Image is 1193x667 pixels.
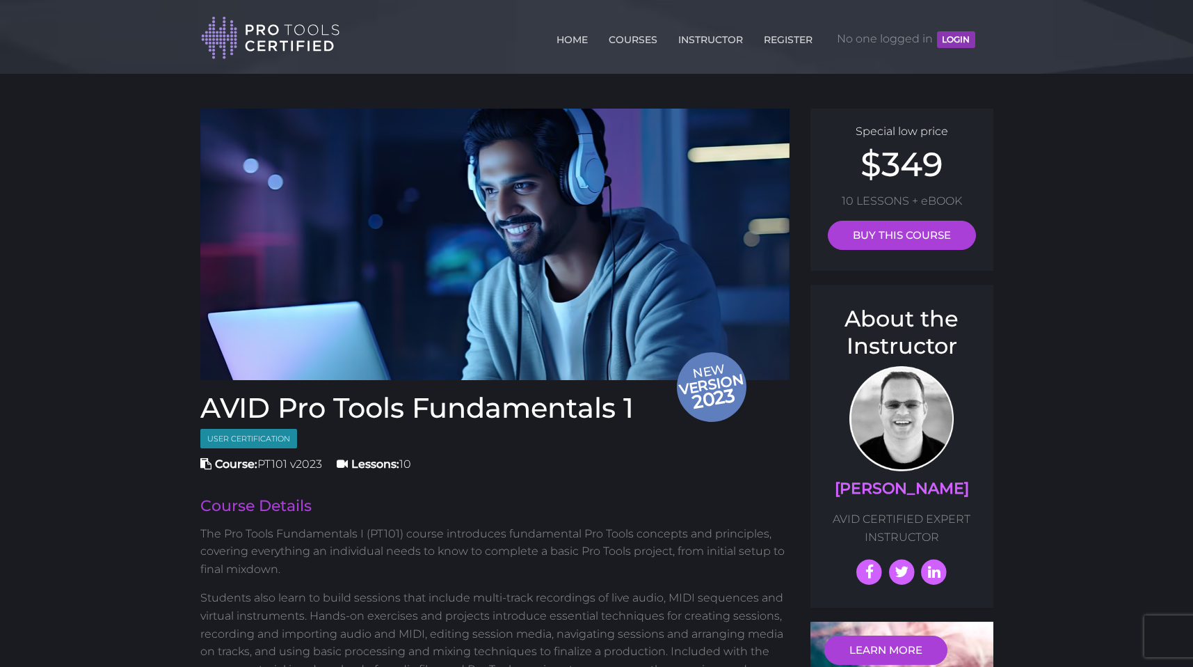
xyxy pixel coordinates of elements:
h3: About the Instructor [824,306,979,359]
a: BUY THIS COURSE [828,221,976,250]
span: 2023 [677,382,749,416]
span: User Certification [200,429,297,449]
p: AVID CERTIFIED EXPERT INSTRUCTOR [824,510,979,546]
img: Pro tools certified Fundamentals 1 Course cover [200,109,790,380]
span: PT101 v2023 [200,457,322,471]
a: INSTRUCTOR [675,26,746,48]
h2: Course Details [200,499,790,514]
a: HOME [553,26,591,48]
p: 10 LESSONS + eBOOK [824,192,979,210]
a: LEARN MORE [824,636,947,665]
button: LOGIN [937,31,975,48]
a: [PERSON_NAME] [835,479,969,498]
span: 10 [337,457,411,471]
img: Pro Tools Certified Logo [201,15,340,61]
span: Special low price [856,125,948,138]
p: The Pro Tools Fundamentals I (PT101) course introduces fundamental Pro Tools concepts and princip... [200,525,790,579]
a: Newversion 2023 [200,109,790,380]
strong: Lessons: [351,457,399,471]
strong: Course: [215,457,257,471]
a: COURSES [605,26,661,48]
span: No one logged in [837,18,975,60]
img: AVID Expert Instructor, Professor Scott Beckett profile photo [849,366,954,471]
span: version [676,375,746,393]
span: New [676,361,750,415]
a: REGISTER [760,26,816,48]
h1: AVID Pro Tools Fundamentals 1 [200,394,790,422]
h2: $349 [824,148,979,181]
